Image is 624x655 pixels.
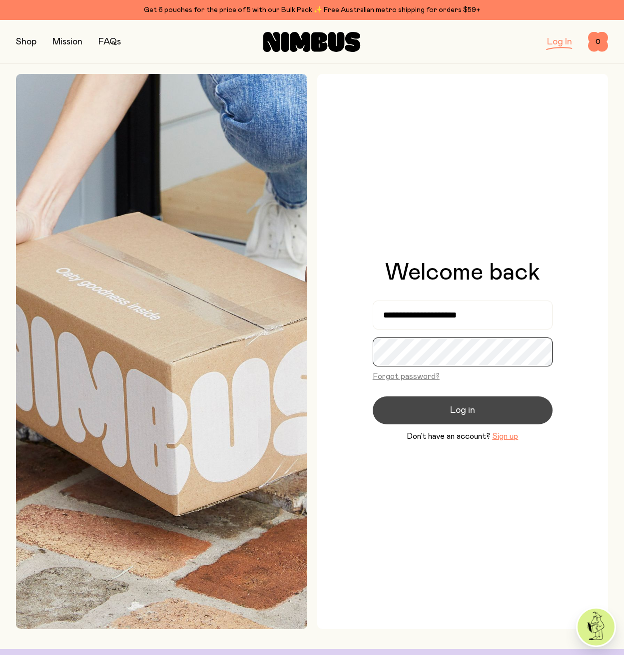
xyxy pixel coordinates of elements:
[407,430,490,442] span: Don’t have an account?
[16,74,307,629] img: Picking up Nimbus mailer from doorstep
[578,609,615,646] img: agent
[385,261,540,285] h1: Welcome back
[547,37,572,46] a: Log In
[450,403,475,417] span: Log in
[492,430,518,442] button: Sign up
[16,4,608,16] div: Get 6 pouches for the price of 5 with our Bulk Pack ✨ Free Australian metro shipping for orders $59+
[373,396,553,424] button: Log in
[373,370,440,382] button: Forgot password?
[588,32,608,52] button: 0
[98,37,121,46] a: FAQs
[52,37,82,46] a: Mission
